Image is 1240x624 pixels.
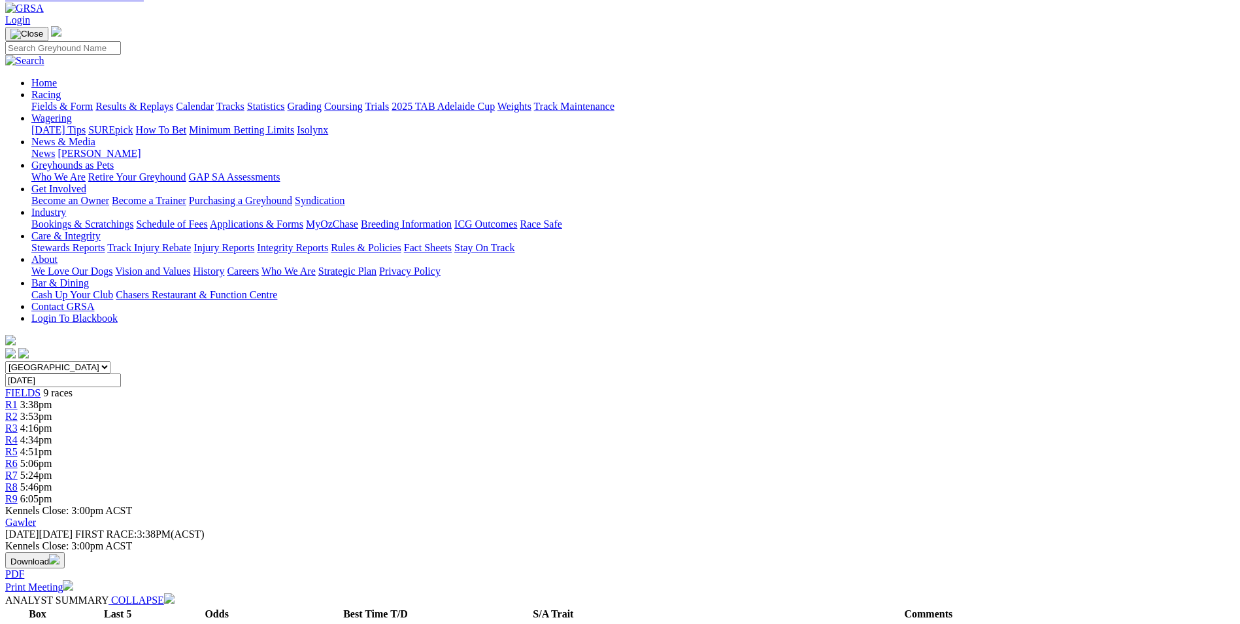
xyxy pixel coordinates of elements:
div: Greyhounds as Pets [31,171,1235,183]
th: Box [7,608,69,621]
a: Coursing [324,101,363,112]
a: Syndication [295,195,344,206]
div: About [31,266,1235,277]
div: Racing [31,101,1235,113]
a: Vision and Values [115,266,190,277]
div: News & Media [31,148,1235,160]
span: [DATE] [5,529,39,540]
a: Privacy Policy [379,266,441,277]
a: [DATE] Tips [31,124,86,135]
input: Search [5,41,121,55]
span: [DATE] [5,529,73,540]
span: 4:51pm [20,446,52,457]
a: Contact GRSA [31,301,94,312]
a: Track Maintenance [534,101,614,112]
span: 4:34pm [20,434,52,445]
img: GRSA [5,3,44,14]
a: Track Injury Rebate [107,242,191,253]
span: 4:16pm [20,423,52,434]
span: 9 races [43,387,73,398]
a: News [31,148,55,159]
a: About [31,254,58,265]
a: Retire Your Greyhound [88,171,186,182]
a: Statistics [247,101,285,112]
a: R3 [5,423,18,434]
a: Careers [227,266,259,277]
span: 3:38PM(ACST) [75,529,205,540]
span: FIELDS [5,387,41,398]
a: Applications & Forms [210,218,303,230]
a: MyOzChase [306,218,358,230]
a: [PERSON_NAME] [58,148,141,159]
a: GAP SA Assessments [189,171,280,182]
img: facebook.svg [5,348,16,358]
a: How To Bet [136,124,187,135]
img: Search [5,55,44,67]
a: Integrity Reports [257,242,328,253]
a: Wagering [31,113,72,124]
button: Download [5,552,65,568]
a: Purchasing a Greyhound [189,195,292,206]
a: R6 [5,458,18,469]
th: Last 5 [70,608,165,621]
img: Close [10,29,43,39]
a: R7 [5,470,18,481]
a: Who We Are [261,266,316,277]
a: R4 [5,434,18,445]
a: Grading [288,101,322,112]
div: Care & Integrity [31,242,1235,254]
th: Comments [624,608,1233,621]
div: Bar & Dining [31,289,1235,301]
a: SUREpick [88,124,133,135]
a: Print Meeting [5,581,73,593]
a: Become a Trainer [112,195,186,206]
th: Odds [167,608,266,621]
a: Login To Blackbook [31,313,118,324]
div: Get Involved [31,195,1235,207]
div: Industry [31,218,1235,230]
span: 3:38pm [20,399,52,410]
a: Chasers Restaurant & Function Centre [116,289,277,300]
span: Kennels Close: 3:00pm ACST [5,505,132,516]
a: Rules & Policies [331,242,401,253]
th: Best Time T/D [268,608,483,621]
a: Become an Owner [31,195,109,206]
a: Home [31,77,57,88]
div: Kennels Close: 3:00pm ACST [5,540,1235,552]
a: We Love Our Dogs [31,266,112,277]
a: R1 [5,399,18,410]
a: Greyhounds as Pets [31,160,114,171]
input: Select date [5,373,121,387]
a: R5 [5,446,18,457]
a: History [193,266,224,277]
a: Minimum Betting Limits [189,124,294,135]
a: R9 [5,493,18,504]
a: Strategic Plan [318,266,377,277]
a: Get Involved [31,183,86,194]
a: Login [5,14,30,26]
a: Industry [31,207,66,218]
span: 5:46pm [20,481,52,493]
a: Fact Sheets [404,242,452,253]
a: Weights [497,101,531,112]
a: 2025 TAB Adelaide Cup [392,101,495,112]
a: R2 [5,411,18,422]
a: R8 [5,481,18,493]
a: Racing [31,89,61,100]
a: Stewards Reports [31,242,105,253]
a: Fields & Form [31,101,93,112]
a: Stay On Track [454,242,514,253]
a: Bar & Dining [31,277,89,288]
a: Bookings & Scratchings [31,218,133,230]
a: Isolynx [297,124,328,135]
a: Calendar [176,101,214,112]
a: Tracks [216,101,244,112]
a: Breeding Information [361,218,452,230]
span: COLLAPSE [111,595,164,606]
a: Trials [365,101,389,112]
img: download.svg [49,554,59,564]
